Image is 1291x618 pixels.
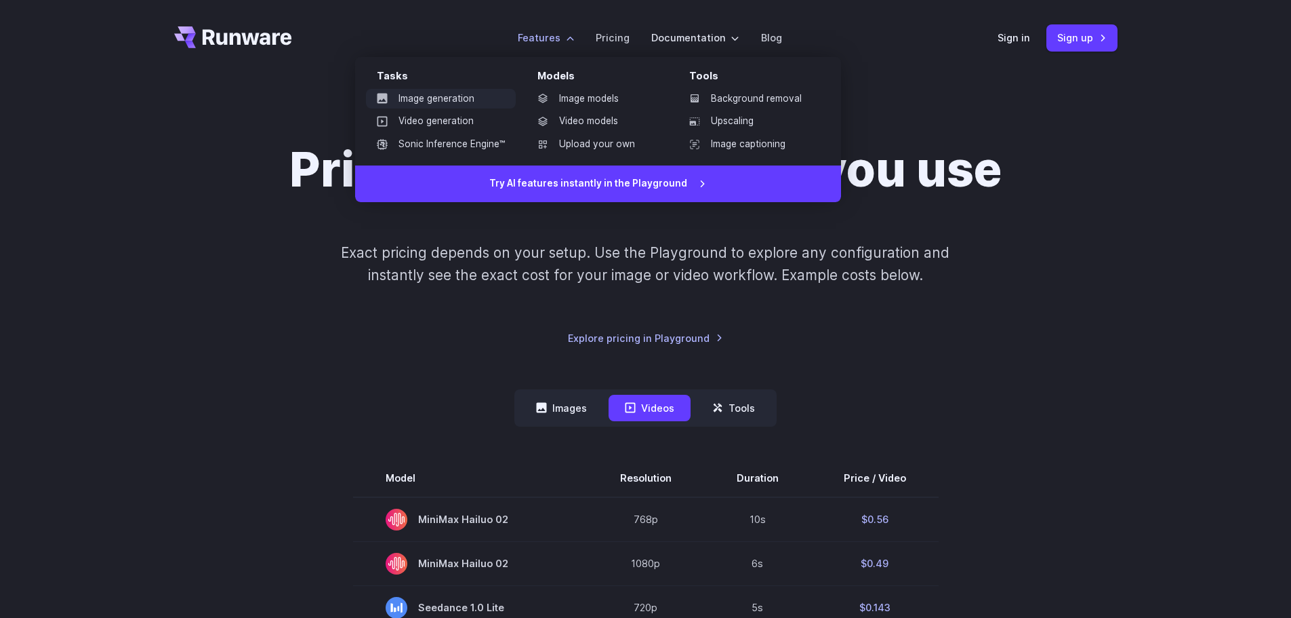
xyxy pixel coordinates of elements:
a: Video generation [366,111,516,132]
button: Images [520,395,603,421]
a: Upload your own [527,134,668,155]
label: Features [518,30,574,45]
div: Tools [689,68,819,89]
a: Sonic Inference Engine™ [366,134,516,155]
h1: Pricing based on what you use [289,141,1002,198]
a: Pricing [596,30,630,45]
button: Tools [696,395,771,421]
div: Tasks [377,68,516,89]
a: Sign in [998,30,1030,45]
th: Model [353,459,588,497]
a: Image captioning [678,134,819,155]
td: 6s [704,541,811,585]
a: Image generation [366,89,516,109]
div: Models [537,68,668,89]
a: Try AI features instantly in the Playground [355,166,841,202]
a: Background removal [678,89,819,109]
a: Explore pricing in Playground [568,330,723,346]
td: $0.49 [811,541,939,585]
td: 1080p [588,541,704,585]
span: MiniMax Hailuo 02 [386,509,555,530]
th: Duration [704,459,811,497]
td: $0.56 [811,497,939,542]
a: Sign up [1046,24,1118,51]
p: Exact pricing depends on your setup. Use the Playground to explore any configuration and instantl... [315,242,975,287]
a: Video models [527,111,668,132]
td: 10s [704,497,811,542]
a: Go to / [174,26,292,48]
button: Videos [609,395,691,421]
a: Upscaling [678,111,819,132]
td: 768p [588,497,704,542]
a: Blog [761,30,782,45]
span: MiniMax Hailuo 02 [386,553,555,575]
label: Documentation [651,30,739,45]
th: Price / Video [811,459,939,497]
a: Image models [527,89,668,109]
th: Resolution [588,459,704,497]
